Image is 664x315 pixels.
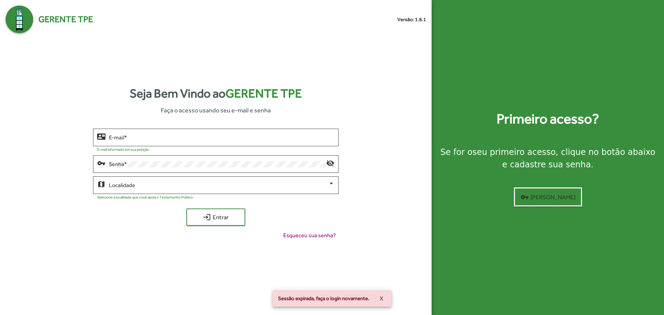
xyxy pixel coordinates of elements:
div: Se for o , clique no botão abaixo e cadastre sua senha. [440,146,656,171]
strong: Seja Bem Vindo ao [130,84,302,103]
span: [PERSON_NAME] [520,191,575,203]
strong: seu primeiro acesso [472,147,556,157]
button: X [374,292,389,305]
mat-icon: vpn_key [520,193,529,201]
mat-hint: E-mail informado em sua petição. [97,147,150,151]
span: Sessão expirada, faça o login novamente. [278,295,369,302]
span: Entrar [193,211,239,223]
span: X [380,292,383,305]
mat-hint: Selecione a localidade que você apoia o Testemunho Público. [97,195,194,199]
mat-icon: login [203,213,211,221]
mat-icon: visibility_off [326,159,334,167]
span: Gerente TPE [38,13,93,26]
button: [PERSON_NAME] [514,187,582,206]
img: Logo Gerente [6,6,33,33]
span: Esqueceu sua senha? [283,231,336,240]
span: Faça o acesso usando seu e-mail e senha [161,105,271,115]
strong: Primeiro acesso? [497,109,599,129]
mat-icon: vpn_key [97,159,105,167]
small: Versão: 1.8.1 [397,16,426,23]
mat-icon: map [97,180,105,188]
button: Entrar [186,209,245,226]
span: Gerente TPE [225,86,302,100]
mat-icon: contact_mail [97,132,105,140]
